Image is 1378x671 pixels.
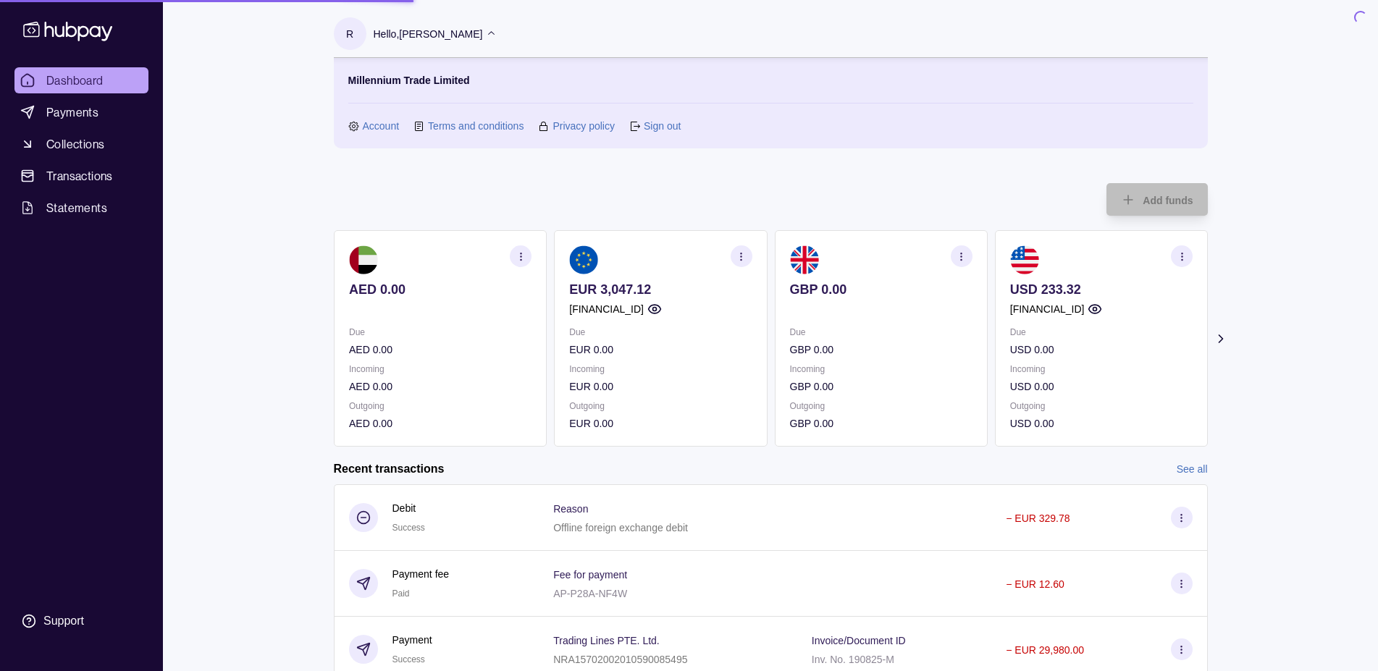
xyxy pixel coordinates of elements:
[1177,461,1208,477] a: See all
[392,523,425,533] span: Success
[14,606,148,636] a: Support
[1006,512,1070,524] p: − EUR 329.78
[1006,578,1064,590] p: − EUR 12.60
[1009,245,1038,274] img: us
[569,282,752,297] p: EUR 3,047.12
[569,398,752,414] p: Outgoing
[14,99,148,125] a: Payments
[43,613,84,629] div: Support
[553,635,660,646] p: Trading Lines PTE. Ltd.
[46,104,98,121] span: Payments
[569,324,752,340] p: Due
[812,654,894,665] p: Inv. No. 190825-M
[46,72,104,89] span: Dashboard
[644,118,681,134] a: Sign out
[553,522,688,533] p: Offline foreign exchange debit
[334,461,445,477] h2: Recent transactions
[553,503,588,515] p: Reason
[569,342,752,358] p: EUR 0.00
[14,195,148,221] a: Statements
[392,588,410,599] span: Paid
[569,415,752,431] p: EUR 0.00
[346,26,353,42] p: R
[392,632,432,648] p: Payment
[569,301,644,317] p: [FINANCIAL_ID]
[789,415,972,431] p: GBP 0.00
[553,569,627,581] p: Fee for payment
[569,245,598,274] img: eu
[789,342,972,358] p: GBP 0.00
[14,163,148,189] a: Transactions
[349,342,532,358] p: AED 0.00
[348,72,470,88] p: Millennium Trade Limited
[553,118,615,134] a: Privacy policy
[349,415,532,431] p: AED 0.00
[789,379,972,394] p: GBP 0.00
[46,135,104,153] span: Collections
[1009,324,1192,340] p: Due
[789,245,818,274] img: gb
[392,566,450,582] p: Payment fee
[363,118,400,134] a: Account
[1009,342,1192,358] p: USD 0.00
[1009,398,1192,414] p: Outgoing
[1009,282,1192,297] p: USD 233.32
[569,379,752,394] p: EUR 0.00
[349,282,532,297] p: AED 0.00
[1009,301,1084,317] p: [FINANCIAL_ID]
[374,26,483,42] p: Hello, [PERSON_NAME]
[553,654,687,665] p: NRA15702002010590085495
[1009,415,1192,431] p: USD 0.00
[812,635,906,646] p: Invoice/Document ID
[789,324,972,340] p: Due
[789,398,972,414] p: Outgoing
[1143,195,1193,206] span: Add funds
[1009,379,1192,394] p: USD 0.00
[46,199,107,216] span: Statements
[14,67,148,93] a: Dashboard
[349,379,532,394] p: AED 0.00
[1009,361,1192,377] p: Incoming
[46,167,113,185] span: Transactions
[14,131,148,157] a: Collections
[1006,644,1084,656] p: − EUR 29,980.00
[392,500,425,516] p: Debit
[789,282,972,297] p: GBP 0.00
[349,361,532,377] p: Incoming
[349,245,378,274] img: ae
[553,588,627,599] p: AP-P28A-NF4W
[349,398,532,414] p: Outgoing
[428,118,524,134] a: Terms and conditions
[1106,183,1207,216] button: Add funds
[349,324,532,340] p: Due
[392,654,425,664] span: Success
[569,361,752,377] p: Incoming
[789,361,972,377] p: Incoming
